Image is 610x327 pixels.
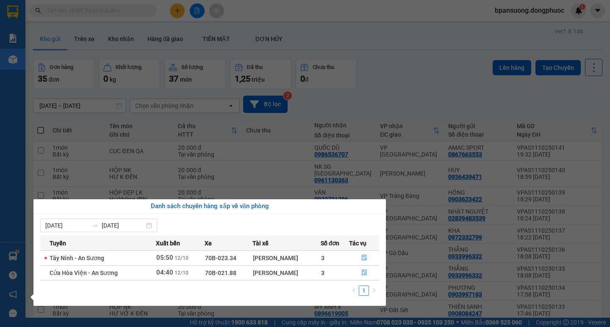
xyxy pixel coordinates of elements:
input: Đến ngày [102,221,144,230]
input: Từ ngày [45,221,88,230]
a: 1 [359,286,369,295]
button: file-done [349,251,379,265]
span: 12/10 [175,255,189,261]
span: 04:40 [156,269,173,276]
span: Tuyến [50,239,66,248]
span: Số đơn [321,239,340,248]
span: 3 [321,255,324,261]
span: 70B-021.88 [205,269,236,276]
span: swap-right [91,222,98,229]
li: Previous Page [349,286,359,296]
span: file-done [361,269,367,276]
div: [PERSON_NAME] [253,253,320,263]
button: right [369,286,379,296]
span: to [91,222,98,229]
span: Cửa Hòa Viện - An Sương [50,269,118,276]
div: Danh sách chuyến hàng sắp về văn phòng [40,201,379,212]
span: Tác vụ [349,239,366,248]
span: 12/10 [175,270,189,276]
span: Xuất bến [156,239,180,248]
button: left [349,286,359,296]
li: 1 [359,286,369,296]
div: [PERSON_NAME] [253,268,320,278]
span: right [372,288,377,293]
span: Xe [205,239,212,248]
span: file-done [361,255,367,261]
span: 70B-023.34 [205,255,236,261]
span: 05:50 [156,254,173,261]
button: file-done [349,266,379,280]
span: left [351,288,356,293]
span: Tây Ninh - An Sương [50,255,104,261]
span: 3 [321,269,324,276]
li: Next Page [369,286,379,296]
span: Tài xế [252,239,269,248]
